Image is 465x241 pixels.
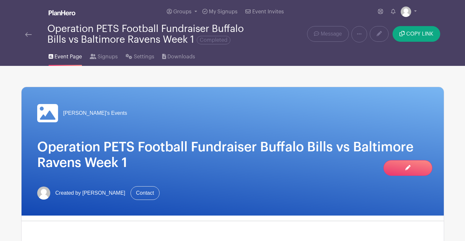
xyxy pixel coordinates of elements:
img: default-ce2991bfa6775e67f084385cd625a349d9dcbb7a52a09fb2fda1e96e2d18dcdb.png [37,187,50,200]
a: Signups [90,45,118,66]
h1: Operation PETS Football Fundraiser Buffalo Bills vs Baltimore Ravens Week 1 [37,139,428,171]
span: Signups [98,53,118,61]
span: Groups [173,9,192,14]
span: COPY LINK [406,31,433,37]
span: Message [321,30,342,38]
span: Settings [134,53,154,61]
img: default-ce2991bfa6775e67f084385cd625a349d9dcbb7a52a09fb2fda1e96e2d18dcdb.png [401,7,411,17]
span: [PERSON_NAME]'s Events [63,109,127,117]
span: Event Invites [252,9,284,14]
div: Operation PETS Football Fundraiser Buffalo Bills vs Baltimore Ravens Week 1 [47,23,259,45]
span: Created by [PERSON_NAME] [55,189,125,197]
img: back-arrow-29a5d9b10d5bd6ae65dc969a981735edf675c4d7a1fe02e03b50dbd4ba3cdb55.svg [25,32,32,37]
a: Message [307,26,349,42]
span: Completed [197,36,230,44]
span: My Signups [209,9,238,14]
span: Downloads [167,53,195,61]
button: COPY LINK [393,26,440,42]
img: logo_white-6c42ec7e38ccf1d336a20a19083b03d10ae64f83f12c07503d8b9e83406b4c7d.svg [49,10,75,15]
a: Contact [131,186,160,200]
a: Event Page [49,45,82,66]
a: Downloads [162,45,195,66]
a: Settings [126,45,154,66]
span: Event Page [54,53,82,61]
